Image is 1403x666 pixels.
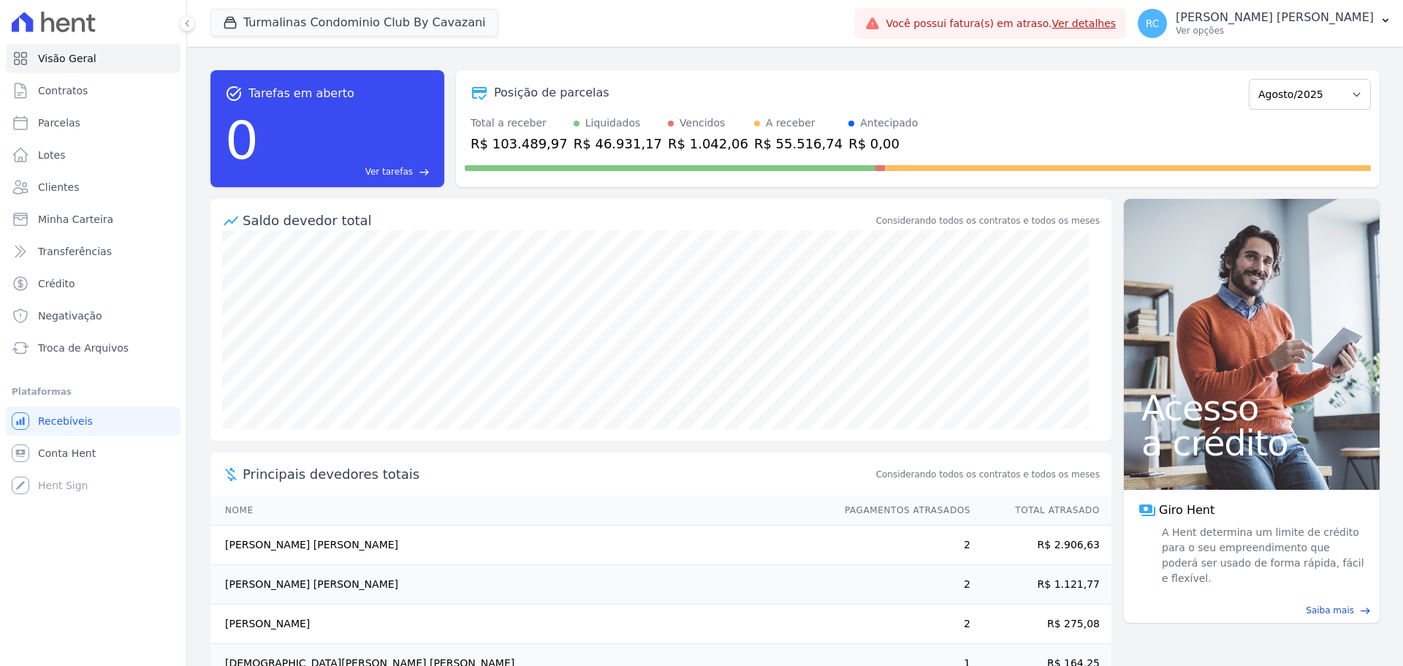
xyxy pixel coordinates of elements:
[210,9,498,37] button: Turmalinas Condominio Club By Cavazani
[265,165,430,178] a: Ver tarefas east
[38,341,129,355] span: Troca de Arquivos
[766,116,815,131] div: A receber
[831,496,971,526] th: Pagamentos Atrasados
[38,180,79,194] span: Clientes
[1159,502,1214,519] span: Giro Hent
[680,116,725,131] div: Vencidos
[248,85,354,102] span: Tarefas em aberto
[243,211,873,230] div: Saldo devedor total
[210,605,831,644] td: [PERSON_NAME]
[494,84,609,102] div: Posição de parcelas
[6,333,180,363] a: Troca de Arquivos
[210,496,831,526] th: Nome
[886,16,1116,31] span: Você possui fatura(s) em atraso.
[1360,605,1371,616] span: east
[848,134,918,154] div: R$ 0,00
[38,414,93,428] span: Recebíveis
[225,102,259,178] div: 0
[1146,18,1160,29] span: RC
[12,383,175,401] div: Plataformas
[971,526,1111,565] td: R$ 2.906,63
[6,140,180,170] a: Lotes
[1159,525,1365,586] span: A Hent determina um limite de crédito para o seu empreendimento que poderá ser usado de forma ráp...
[1126,3,1403,44] button: RC [PERSON_NAME] [PERSON_NAME] Ver opções
[1052,18,1117,29] a: Ver detalhes
[225,85,243,102] span: task_alt
[831,605,971,644] td: 2
[1141,390,1362,425] span: Acesso
[210,565,831,605] td: [PERSON_NAME] [PERSON_NAME]
[471,134,568,154] div: R$ 103.489,97
[6,44,180,73] a: Visão Geral
[876,214,1100,227] div: Considerando todos os contratos e todos os meses
[38,148,66,162] span: Lotes
[6,301,180,330] a: Negativação
[6,237,180,266] a: Transferências
[365,165,413,178] span: Ver tarefas
[471,116,568,131] div: Total a receber
[6,76,180,105] a: Contratos
[419,167,430,178] span: east
[754,134,843,154] div: R$ 55.516,74
[668,134,748,154] div: R$ 1.042,06
[1133,604,1371,617] a: Saiba mais east
[6,173,180,202] a: Clientes
[38,116,80,130] span: Parcelas
[38,309,102,323] span: Negativação
[971,565,1111,605] td: R$ 1.121,77
[971,496,1111,526] th: Total Atrasado
[971,605,1111,644] td: R$ 275,08
[38,212,113,227] span: Minha Carteira
[38,276,75,291] span: Crédito
[1176,10,1374,25] p: [PERSON_NAME] [PERSON_NAME]
[574,134,662,154] div: R$ 46.931,17
[1176,25,1374,37] p: Ver opções
[6,406,180,436] a: Recebíveis
[876,468,1100,481] span: Considerando todos os contratos e todos os meses
[6,108,180,137] a: Parcelas
[585,116,641,131] div: Liquidados
[831,565,971,605] td: 2
[210,526,831,565] td: [PERSON_NAME] [PERSON_NAME]
[6,205,180,234] a: Minha Carteira
[831,526,971,565] td: 2
[38,51,96,66] span: Visão Geral
[38,83,88,98] span: Contratos
[1306,604,1354,617] span: Saiba mais
[38,446,96,461] span: Conta Hent
[38,244,112,259] span: Transferências
[860,116,918,131] div: Antecipado
[1141,425,1362,461] span: a crédito
[243,464,873,484] span: Principais devedores totais
[6,269,180,298] a: Crédito
[6,439,180,468] a: Conta Hent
